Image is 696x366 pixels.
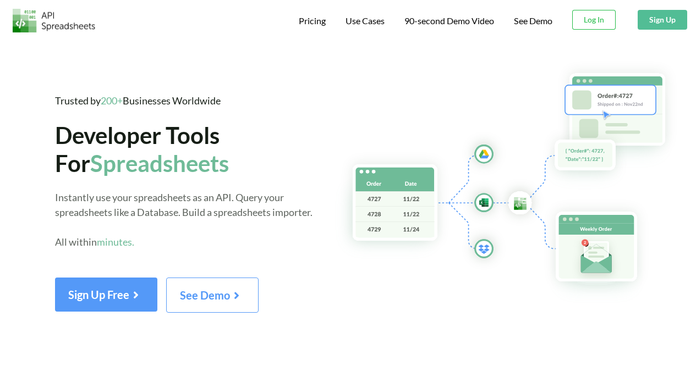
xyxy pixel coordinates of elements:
span: 200+ [101,95,123,107]
button: Sign Up [638,10,687,30]
span: Instantly use your spreadsheets as an API. Query your spreadsheets like a Database. Build a sprea... [55,191,313,248]
button: Sign Up Free [55,278,157,312]
a: See Demo [166,292,259,302]
img: Logo.png [13,9,95,32]
img: Hero Spreadsheet Flow [334,60,696,304]
span: 90-second Demo Video [404,16,494,25]
span: Trusted by Businesses Worldwide [55,95,221,107]
button: See Demo [166,278,259,313]
span: Developer Tools For [55,121,229,176]
span: Use Cases [346,15,385,26]
button: Log In [572,10,616,30]
a: See Demo [514,15,552,27]
span: See Demo [180,289,245,302]
span: minutes. [97,236,134,248]
span: Pricing [299,15,326,26]
span: Spreadsheets [90,149,229,177]
span: Sign Up Free [68,288,144,301]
